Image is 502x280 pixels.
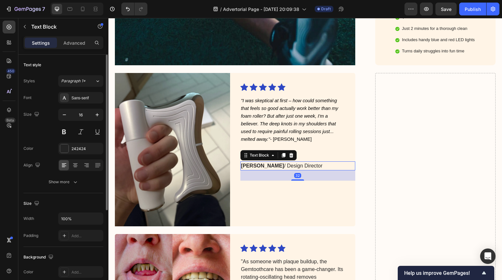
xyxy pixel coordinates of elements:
div: Publish [465,6,481,13]
button: Show more [23,176,103,188]
p: Turns daily struggles into fun time [293,31,366,36]
div: 242424 [71,146,102,152]
div: Sans-serif [71,95,102,101]
div: Open Intercom Messenger [480,248,496,264]
div: Undo/Redo [121,3,147,15]
span: Draft [321,6,331,12]
div: Width [23,216,34,221]
div: Add... [71,233,102,239]
p: Includes handy blue and red LED lights [293,19,366,25]
p: Settings [32,40,50,46]
span: Save [441,6,451,12]
button: Publish [459,3,486,15]
span: Help us improve GemPages! [404,270,480,276]
i: "I was skeptical at first – how could something that feels so good actually work better than my f... [133,80,230,124]
p: / Design Director [133,144,236,152]
div: Add... [71,269,102,275]
div: Rich Text Editor. Editing area: main [132,78,237,126]
div: Align [23,161,42,170]
button: Save [435,3,457,15]
div: Size [23,199,41,208]
div: Text Block [140,134,162,140]
img: gempages_586242270659871435-1cb6a030-0c8f-4069-a306-613ad2f32b56.png [6,55,122,208]
div: Font [23,95,32,101]
strong: [PERSON_NAME] [133,145,176,150]
button: 7 [3,3,48,15]
span: - [PERSON_NAME] [133,80,230,124]
div: 32 [186,155,193,160]
input: Auto [59,213,103,224]
button: Show survey - Help us improve GemPages! [404,269,488,277]
div: Background [23,253,55,262]
p: Advanced [63,40,85,46]
iframe: Design area [108,18,502,280]
div: 450 [6,68,15,74]
span: / [220,6,222,13]
div: Color [23,146,33,151]
div: Beta [5,118,15,123]
div: Padding [23,233,38,239]
span: Advertorial Page - [DATE] 20:09:38 [223,6,299,13]
div: Text style [23,62,41,68]
p: Text Block [31,23,86,31]
p: 7 [42,5,45,13]
span: Paragraph 1* [61,78,86,84]
button: Paragraph 1* [58,75,103,87]
div: Styles [23,78,35,84]
div: Color [23,269,33,275]
div: Size [23,110,41,119]
div: Show more [49,179,79,185]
